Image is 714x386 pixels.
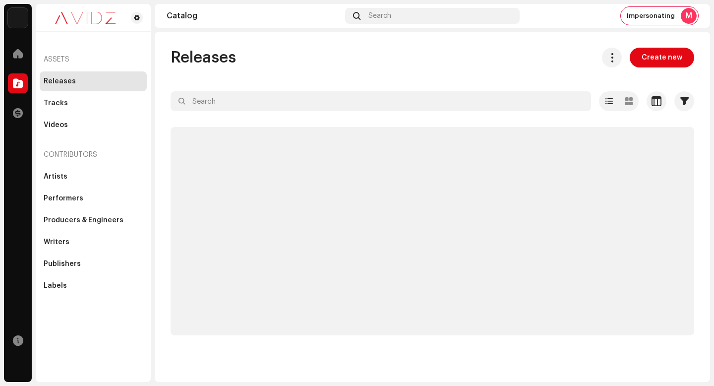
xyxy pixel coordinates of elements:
[40,232,147,252] re-m-nav-item: Writers
[44,121,68,129] div: Videos
[40,115,147,135] re-m-nav-item: Videos
[40,93,147,113] re-m-nav-item: Tracks
[630,48,694,67] button: Create new
[171,91,591,111] input: Search
[44,77,76,85] div: Releases
[44,282,67,290] div: Labels
[368,12,391,20] span: Search
[40,276,147,296] re-m-nav-item: Labels
[171,48,236,67] span: Releases
[40,167,147,187] re-m-nav-item: Artists
[44,173,67,181] div: Artists
[44,216,123,224] div: Producers & Engineers
[167,12,341,20] div: Catalog
[44,12,127,24] img: 0c631eef-60b6-411a-a233-6856366a70de
[627,12,675,20] span: Impersonating
[642,48,682,67] span: Create new
[44,260,81,268] div: Publishers
[40,71,147,91] re-m-nav-item: Releases
[44,238,69,246] div: Writers
[44,99,68,107] div: Tracks
[40,189,147,208] re-m-nav-item: Performers
[40,143,147,167] re-a-nav-header: Contributors
[8,8,28,28] img: 10d72f0b-d06a-424f-aeaa-9c9f537e57b6
[40,254,147,274] re-m-nav-item: Publishers
[681,8,697,24] div: M
[40,210,147,230] re-m-nav-item: Producers & Engineers
[44,194,83,202] div: Performers
[40,48,147,71] re-a-nav-header: Assets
